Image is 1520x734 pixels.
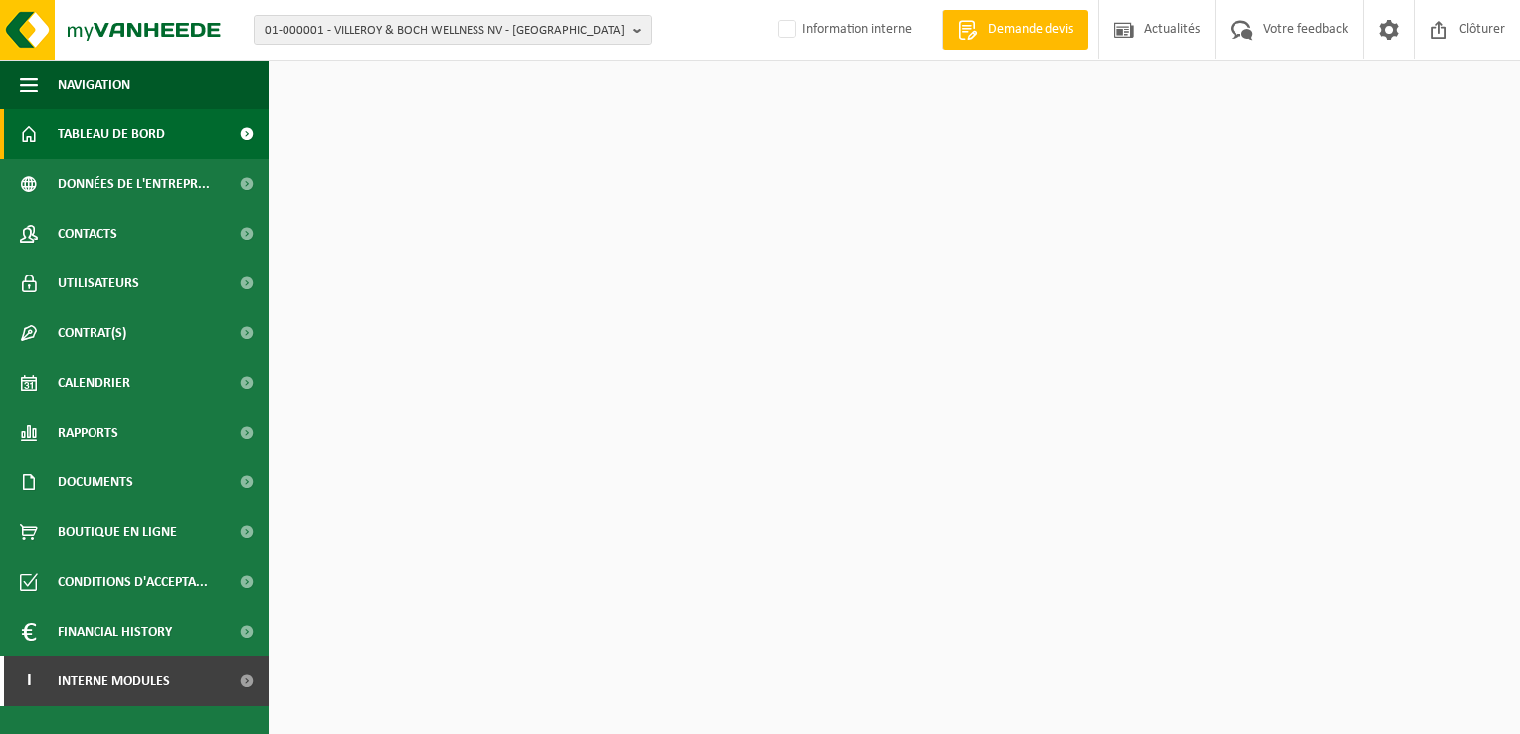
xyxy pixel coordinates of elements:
span: Navigation [58,60,130,109]
span: Interne modules [58,656,170,706]
span: Rapports [58,408,118,458]
a: Demande devis [942,10,1088,50]
span: Contacts [58,209,117,259]
span: Utilisateurs [58,259,139,308]
span: Contrat(s) [58,308,126,358]
span: 01-000001 - VILLEROY & BOCH WELLNESS NV - [GEOGRAPHIC_DATA] [265,16,625,46]
button: 01-000001 - VILLEROY & BOCH WELLNESS NV - [GEOGRAPHIC_DATA] [254,15,652,45]
span: Financial History [58,607,172,656]
span: Calendrier [58,358,130,408]
span: Boutique en ligne [58,507,177,557]
span: Conditions d'accepta... [58,557,208,607]
span: Données de l'entrepr... [58,159,210,209]
span: I [20,656,38,706]
span: Documents [58,458,133,507]
label: Information interne [774,15,912,45]
span: Demande devis [983,20,1078,40]
span: Tableau de bord [58,109,165,159]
